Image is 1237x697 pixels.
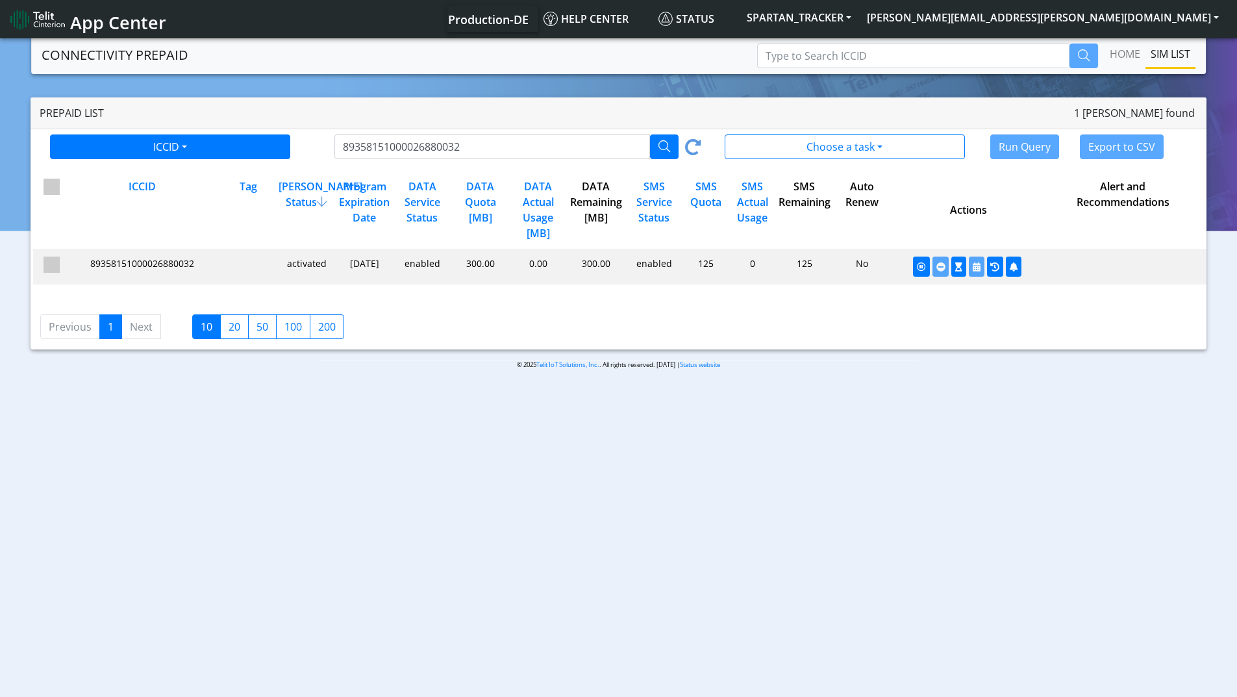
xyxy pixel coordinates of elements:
[334,179,392,241] div: Program Expiration Date
[99,314,122,339] a: 1
[64,179,219,241] div: ICCID
[276,314,310,339] label: 100
[538,6,653,32] a: Help center
[319,360,918,370] p: © 2025 . All rights reserved. [DATE] |
[682,257,728,277] div: 125
[566,257,623,277] div: 300.00
[192,314,221,339] label: 10
[447,6,528,32] a: Your current platform instance
[1044,179,1199,241] div: Alert and Recommendations
[544,12,629,26] span: Help center
[276,179,334,241] div: [PERSON_NAME] Status
[890,179,1045,241] div: Actions
[725,134,965,159] button: Choose a task
[682,179,728,241] div: SMS Quota
[218,179,276,241] div: Tag
[448,12,529,27] span: Production-DE
[450,179,508,241] div: DATA Quota [MB]
[623,179,681,241] div: SMS Service Status
[334,134,650,159] input: Type to Search ICCID/Tag
[10,5,164,33] a: App Center
[508,257,566,277] div: 0.00
[757,44,1069,68] input: Type to Search ICCID
[1145,41,1195,67] a: SIM LIST
[310,314,344,339] label: 200
[728,257,774,277] div: 0
[658,12,673,26] img: status.svg
[859,6,1227,29] button: [PERSON_NAME][EMAIL_ADDRESS][PERSON_NAME][DOMAIN_NAME]
[334,257,392,277] div: [DATE]
[774,257,832,277] div: 125
[508,179,566,241] div: DATA Actual Usage [MB]
[832,257,890,277] div: No
[248,314,277,339] label: 50
[728,179,774,241] div: SMS Actual Usage
[70,10,166,34] span: App Center
[774,179,832,241] div: SMS Remaining
[1074,105,1195,121] span: 1 [PERSON_NAME] found
[680,361,720,369] a: Status website
[544,12,558,26] img: knowledge.svg
[392,179,450,241] div: DATA Service Status
[739,6,859,29] button: SPARTAN_TRACKER
[990,134,1059,159] button: Run Query
[50,134,290,159] button: ICCID
[1105,41,1145,67] a: Home
[392,257,450,277] div: enabled
[653,6,739,32] a: Status
[90,257,194,270] span: 89358151000026880032
[450,257,508,277] div: 300.00
[10,9,65,30] img: logo-telit-cinterion-gw-new.png
[536,361,599,369] a: Telit IoT Solutions, Inc.
[40,106,104,120] span: Prepaid List
[832,179,890,241] div: Auto Renew
[623,257,681,277] div: enabled
[1080,134,1164,159] button: Export to CSV
[566,179,623,241] div: DATA Remaining [MB]
[658,12,714,26] span: Status
[42,42,188,68] a: CONNECTIVITY PREPAID
[220,314,249,339] label: 20
[276,257,334,277] div: activated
